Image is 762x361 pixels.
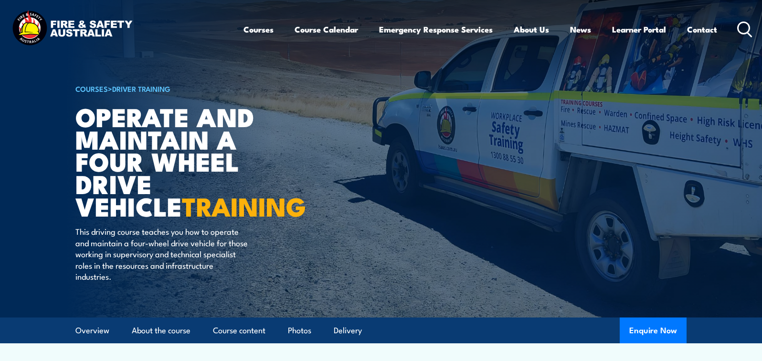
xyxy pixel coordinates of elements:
[75,105,311,217] h1: Operate and Maintain a Four Wheel Drive Vehicle
[112,83,170,94] a: Driver Training
[75,318,109,343] a: Overview
[132,318,190,343] a: About the course
[612,17,666,42] a: Learner Portal
[570,17,591,42] a: News
[514,17,549,42] a: About Us
[334,318,362,343] a: Delivery
[620,317,687,343] button: Enquire Now
[288,318,311,343] a: Photos
[687,17,717,42] a: Contact
[379,17,493,42] a: Emergency Response Services
[75,226,250,282] p: This driving course teaches you how to operate and maintain a four-wheel drive vehicle for those ...
[75,83,108,94] a: COURSES
[243,17,274,42] a: Courses
[295,17,358,42] a: Course Calendar
[213,318,265,343] a: Course content
[75,83,311,94] h6: >
[182,186,306,225] strong: TRAINING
